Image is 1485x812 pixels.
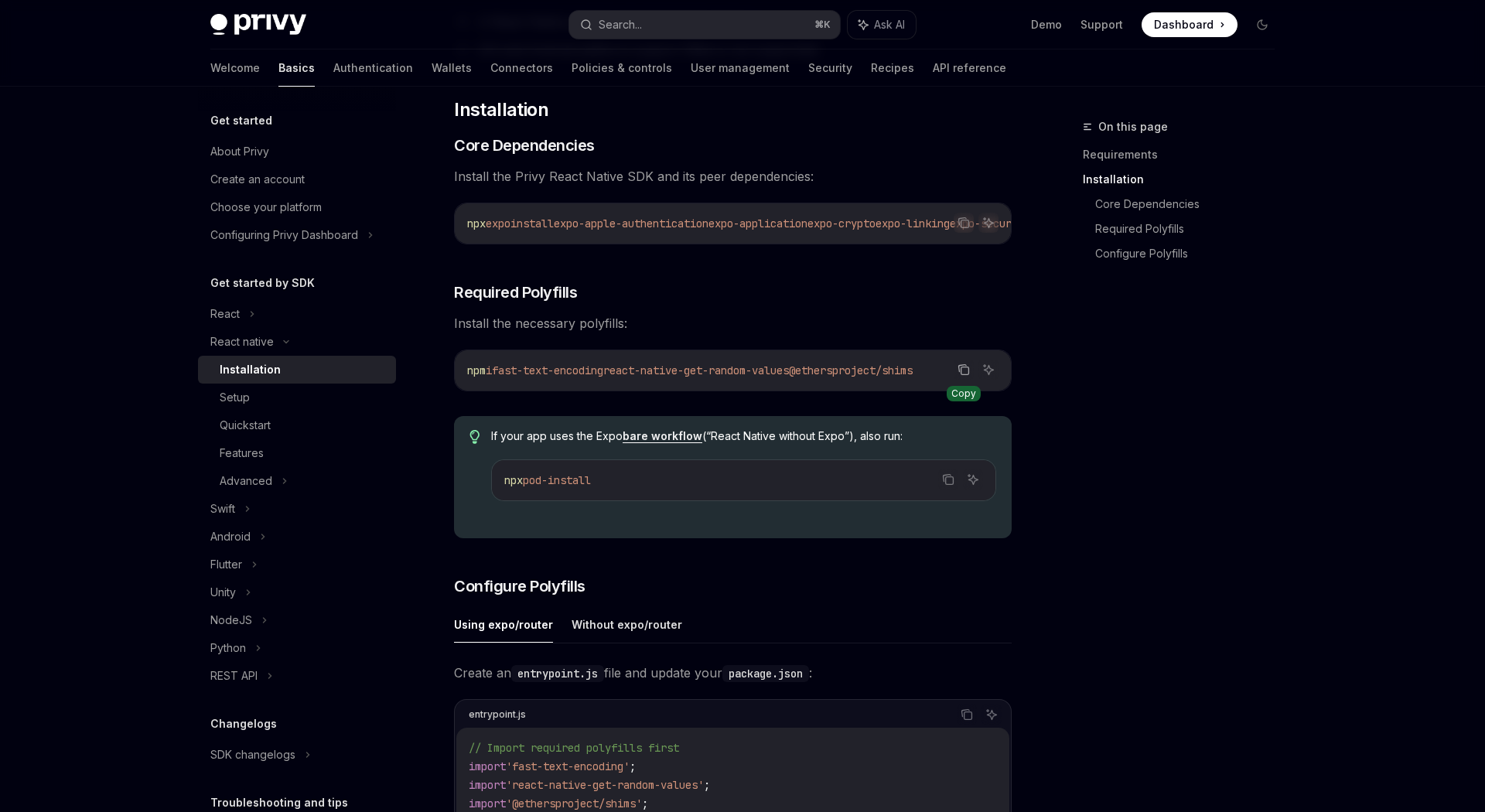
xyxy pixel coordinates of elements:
button: Ask AI [981,705,1002,725]
button: Ask AI [963,469,983,490]
div: React [210,305,240,323]
div: NodeJS [210,611,252,629]
span: expo-crypto [807,217,876,230]
span: Ask AI [874,17,905,32]
div: SDK changelogs [210,745,295,764]
img: dark logo [210,14,306,36]
button: Without expo/router [572,606,682,643]
a: Installation [198,356,396,384]
a: Quickstart [198,411,396,439]
a: Choose your platform [198,193,396,221]
span: i [486,363,492,377]
a: Demo [1031,17,1062,32]
span: npx [467,217,486,230]
a: Required Polyfills [1095,217,1287,241]
span: expo-application [708,217,807,230]
span: Dashboard [1154,17,1214,32]
span: npm [467,363,486,377]
a: Wallets [432,49,472,87]
a: Policies & controls [572,49,672,87]
div: Create an account [210,170,305,189]
div: Android [210,527,251,546]
div: Flutter [210,555,242,574]
span: npx [504,473,523,487]
div: Installation [220,360,281,379]
div: Configuring Privy Dashboard [210,226,358,244]
div: Quickstart [220,416,271,435]
a: API reference [933,49,1006,87]
div: Setup [220,388,250,407]
span: On this page [1098,118,1168,136]
div: Copy [947,386,981,401]
div: Search... [599,15,642,34]
a: Welcome [210,49,260,87]
code: package.json [722,665,809,682]
button: Copy the contents from the code block [938,469,958,490]
div: Python [210,639,246,657]
button: Copy the contents from the code block [954,360,974,380]
a: Requirements [1083,142,1287,167]
h5: Troubleshooting and tips [210,793,348,812]
span: @ethersproject/shims [789,363,913,377]
button: Search...⌘K [569,11,840,39]
a: Core Dependencies [1095,192,1287,217]
button: Ask AI [978,213,999,233]
span: import [469,759,506,773]
span: ⌘ K [814,19,831,31]
span: If your app uses the Expo (“React Native without Expo”), also run: [491,428,996,444]
button: Ask AI [848,11,916,39]
span: import [469,797,506,810]
button: Ask AI [978,360,999,380]
div: Swift [210,500,235,518]
a: Support [1080,17,1123,32]
div: Advanced [220,472,272,490]
span: expo-secure-store [950,217,1055,230]
div: Unity [210,583,236,602]
span: import [469,778,506,792]
span: ; [642,797,648,810]
button: Toggle dark mode [1250,12,1275,37]
span: Installation [454,97,548,122]
h5: Changelogs [210,715,277,733]
a: Installation [1083,167,1287,192]
span: 'fast-text-encoding' [506,759,630,773]
svg: Tip [469,430,480,444]
span: // Import required polyfills first [469,741,679,755]
span: expo [486,217,510,230]
a: User management [691,49,790,87]
span: react-native-get-random-values [603,363,789,377]
span: Required Polyfills [454,281,577,303]
a: Connectors [490,49,553,87]
a: Configure Polyfills [1095,241,1287,266]
h5: Get started by SDK [210,274,315,292]
span: fast-text-encoding [492,363,603,377]
code: entrypoint.js [511,665,604,682]
a: Features [198,439,396,467]
a: About Privy [198,138,396,165]
div: About Privy [210,142,269,161]
button: Copy the contents from the code block [954,213,974,233]
a: Create an account [198,165,396,193]
span: ; [704,778,710,792]
span: Configure Polyfills [454,575,585,597]
div: REST API [210,667,258,685]
a: bare workflow [623,429,702,443]
a: Recipes [871,49,914,87]
a: Basics [278,49,315,87]
span: Core Dependencies [454,135,595,156]
span: install [510,217,554,230]
div: Choose your platform [210,198,322,217]
span: Install the Privy React Native SDK and its peer dependencies: [454,165,1012,187]
h5: Get started [210,111,272,130]
div: Features [220,444,264,462]
span: expo-apple-authentication [554,217,708,230]
span: Install the necessary polyfills: [454,312,1012,334]
button: Using expo/router [454,606,553,643]
a: Dashboard [1142,12,1237,37]
span: '@ethersproject/shims' [506,797,642,810]
div: React native [210,333,274,351]
span: Create an file and update your : [454,662,1012,684]
a: Authentication [333,49,413,87]
button: Copy the contents from the code block [957,705,977,725]
a: Security [808,49,852,87]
